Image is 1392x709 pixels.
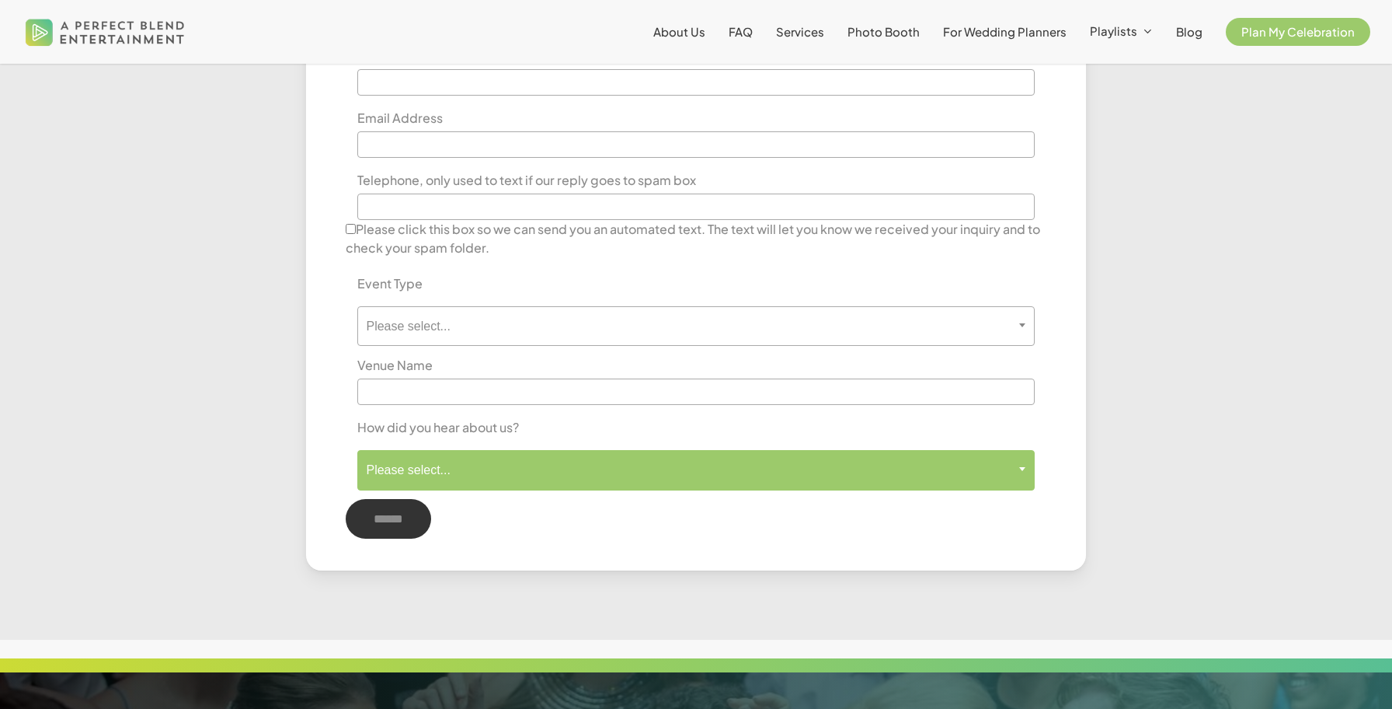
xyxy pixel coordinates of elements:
a: FAQ [729,26,753,38]
span: Playlists [1090,23,1137,38]
label: Event Type [346,274,434,293]
span: For Wedding Planners [943,24,1067,39]
a: For Wedding Planners [943,26,1067,38]
span: Please select... [357,306,1034,346]
a: Plan My Celebration [1226,26,1370,38]
a: About Us [653,26,705,38]
label: Telephone, only used to text if our reply goes to spam box [346,171,708,190]
a: Blog [1176,26,1202,38]
span: FAQ [729,24,753,39]
a: Services [776,26,824,38]
a: Playlists [1090,25,1153,39]
input: Please click this box so we can send you an automated text. The text will let you know we receive... [346,224,356,234]
a: Photo Booth [847,26,920,38]
span: Plan My Celebration [1241,24,1355,39]
span: Blog [1176,24,1202,39]
span: Photo Booth [847,24,920,39]
img: A Perfect Blend Entertainment [22,6,189,58]
span: Services [776,24,824,39]
label: How did you hear about us? [346,418,531,437]
span: Please select... [357,450,1034,490]
span: Please select... [358,463,1033,477]
label: Email Address [346,109,454,127]
label: Venue Name [346,356,444,375]
label: Please click this box so we can send you an automated text. The text will let you know we receive... [346,220,1046,257]
span: Please select... [358,319,1033,334]
span: About Us [653,24,705,39]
